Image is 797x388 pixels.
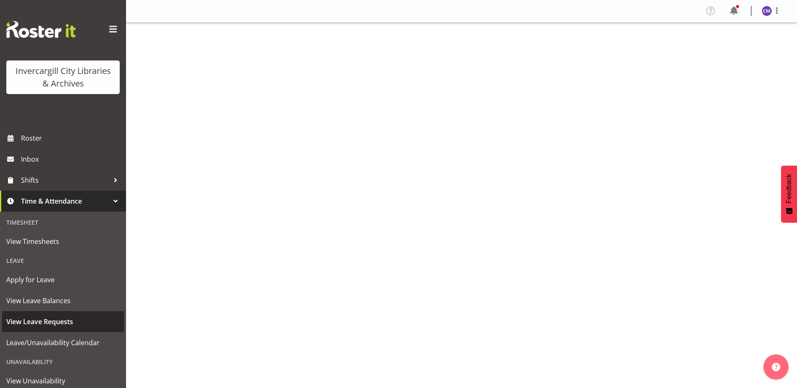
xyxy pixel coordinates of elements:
[781,165,797,223] button: Feedback - Show survey
[2,353,124,370] div: Unavailability
[6,294,120,307] span: View Leave Balances
[21,195,109,207] span: Time & Attendance
[785,174,793,203] span: Feedback
[2,214,124,231] div: Timesheet
[2,252,124,269] div: Leave
[21,132,122,144] span: Roster
[772,363,780,371] img: help-xxl-2.png
[2,269,124,290] a: Apply for Leave
[21,174,109,186] span: Shifts
[6,375,120,387] span: View Unavailability
[6,315,120,328] span: View Leave Requests
[6,235,120,248] span: View Timesheets
[21,153,122,165] span: Inbox
[6,21,76,38] img: Rosterit website logo
[15,65,111,90] div: Invercargill City Libraries & Archives
[2,332,124,353] a: Leave/Unavailability Calendar
[762,6,772,16] img: chamique-mamolo11658.jpg
[2,231,124,252] a: View Timesheets
[6,336,120,349] span: Leave/Unavailability Calendar
[2,290,124,311] a: View Leave Balances
[2,311,124,332] a: View Leave Requests
[6,273,120,286] span: Apply for Leave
